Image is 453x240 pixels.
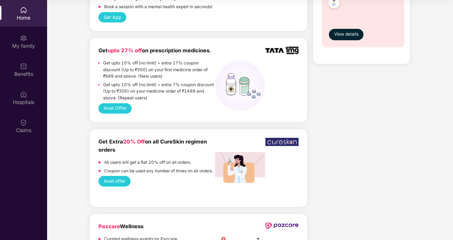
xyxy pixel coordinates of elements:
p: All users will get a flat 20% off on all orders. [104,159,191,166]
p: Get upto 10% off (no limit) + extra 7% coupon discount (Up to ₹300) on your medicine order of ₹14... [103,82,215,101]
img: svg+xml;base64,PHN2ZyBpZD0iQ2xhaW0iIHhtbG5zPSJodHRwOi8vd3d3LnczLm9yZy8yMDAwL3N2ZyIgd2lkdGg9IjIwIi... [20,119,27,126]
p: Book a session with a mental health expert in seconds! [104,4,212,10]
img: TATA_1mg_Logo.png [265,47,299,54]
img: svg+xml;base64,PHN2ZyBpZD0iSG9tZSIgeG1sbnM9Imh0dHA6Ly93d3cudzMub3JnLzIwMDAvc3ZnIiB3aWR0aD0iMjAiIG... [20,6,27,14]
img: svg+xml;base64,PHN2ZyB3aWR0aD0iMjAiIGhlaWdodD0iMjAiIHZpZXdCb3g9IjAgMCAyMCAyMCIgZmlsbD0ibm9uZSIgeG... [20,35,27,42]
img: svg+xml;base64,PHN2ZyBpZD0iSG9zcGl0YWxzIiB4bWxucz0iaHR0cDovL3d3dy53My5vcmcvMjAwMC9zdmciIHdpZHRoPS... [20,91,27,98]
p: Coupon can be used any number of times on all orders. [104,168,213,174]
p: Get upto 10% off (no limit) + extra 17% coupon discount (Up to ₹300) on your first medicine order... [103,60,215,80]
b: Get on prescription medicines. [98,47,211,54]
img: newPazcareLogo.svg [265,223,299,229]
button: Get App [98,12,126,22]
span: upto 27% off [108,47,142,54]
button: Avail Offer [98,103,132,114]
img: Screenshot%202022-12-27%20at%203.54.05%20PM.png [215,152,265,190]
img: medicines%20(1).png [215,61,265,111]
span: Pazcare [98,223,120,230]
img: svg+xml;base64,PHN2ZyBpZD0iQmVuZWZpdHMiIHhtbG5zPSJodHRwOi8vd3d3LnczLm9yZy8yMDAwL3N2ZyIgd2lkdGg9Ij... [20,63,27,70]
button: Avail offer [98,176,131,186]
span: 20% Off [123,139,145,145]
span: View details [334,31,358,38]
b: Wellness [98,223,143,230]
img: WhatsApp%20Image%202022-12-23%20at%206.17.28%20PM.jpeg [265,138,299,146]
b: Get Extra on all CureSkin regimen orders [98,139,207,153]
button: View details [329,29,363,40]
